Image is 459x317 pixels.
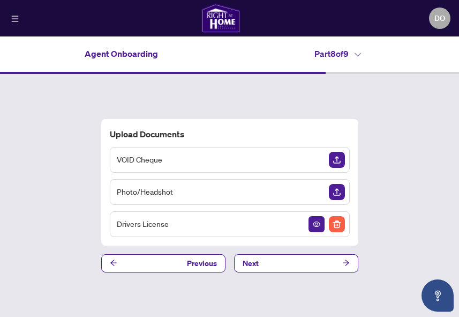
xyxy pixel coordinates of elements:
[85,47,158,60] h4: Agent Onboarding
[11,15,19,23] span: menu
[110,128,350,141] h4: Upload Documents
[313,220,320,228] span: View Document
[243,255,259,272] span: Next
[110,259,117,267] span: arrow-left
[101,254,225,272] button: Previous
[329,184,345,200] img: Upload Document
[201,3,240,33] img: logo
[422,279,454,312] button: Open asap
[234,254,358,272] button: Next
[342,259,350,267] span: arrow-right
[329,152,345,168] img: Upload Document
[314,47,361,60] h4: Part 8 of 9
[117,153,162,166] span: VOID Cheque
[187,255,217,272] span: Previous
[329,216,345,232] img: Delete File
[117,186,173,198] span: Photo/Headshot
[434,12,445,24] span: DO
[117,218,169,230] span: Drivers License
